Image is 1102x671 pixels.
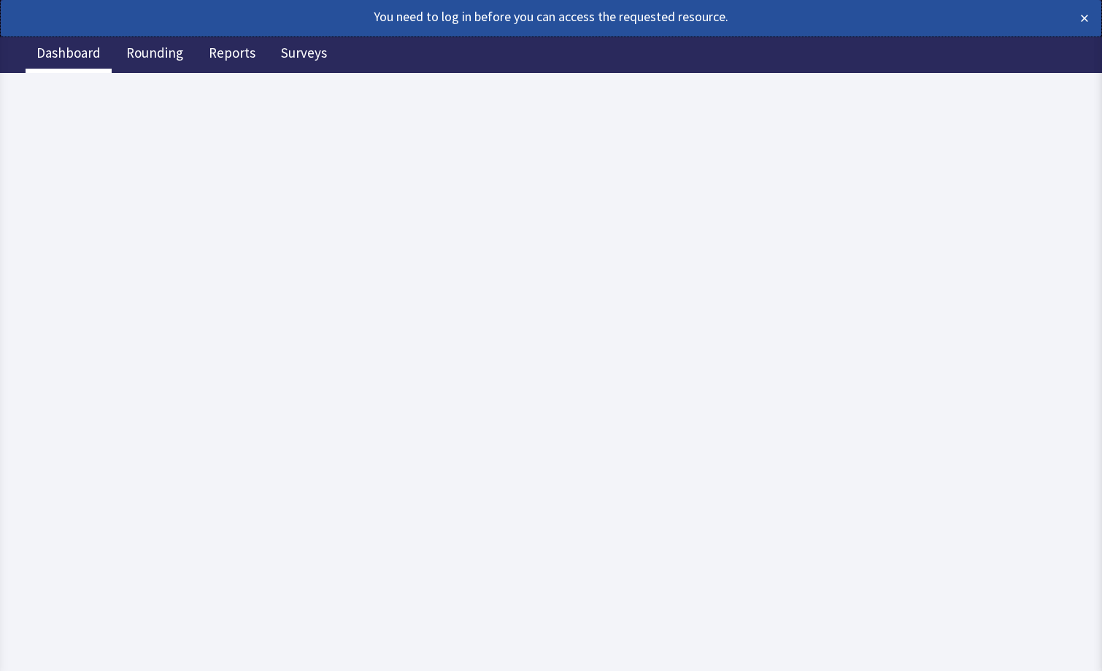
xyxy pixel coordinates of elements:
a: Dashboard [26,37,112,73]
div: You need to log in before you can access the requested resource. [13,7,982,27]
a: Rounding [115,37,194,73]
a: Surveys [270,37,338,73]
button: × [1080,7,1089,30]
a: Reports [198,37,266,73]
